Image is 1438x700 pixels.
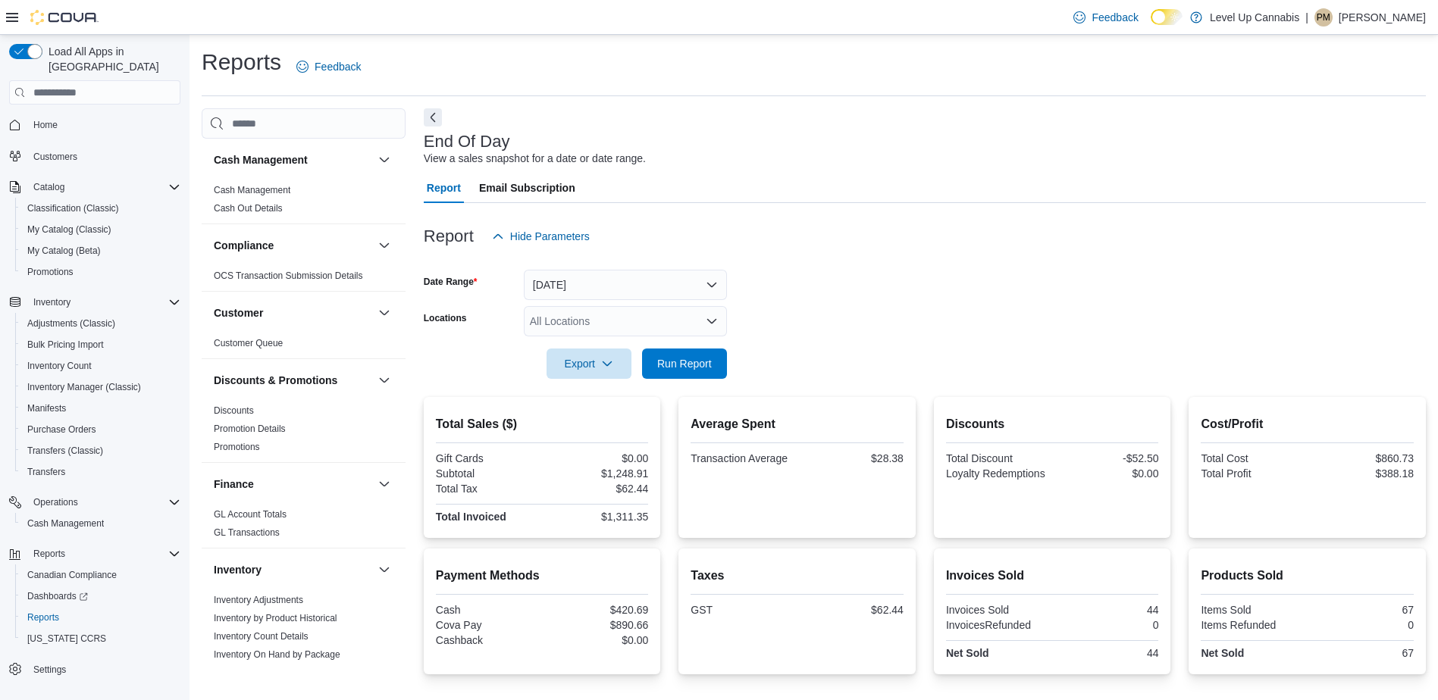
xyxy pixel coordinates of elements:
[21,378,180,396] span: Inventory Manager (Classic)
[1201,604,1304,616] div: Items Sold
[21,399,180,417] span: Manifests
[1055,604,1158,616] div: 44
[21,514,180,533] span: Cash Management
[214,338,283,348] a: Customer Queue
[545,452,648,464] div: $0.00
[214,527,280,539] span: GL Transactions
[3,292,186,313] button: Inventory
[21,220,117,239] a: My Catalog (Classic)
[21,566,180,584] span: Canadian Compliance
[436,619,539,631] div: Cova Pay
[214,305,372,320] button: Customer
[1311,619,1414,631] div: 0
[27,661,72,679] a: Settings
[214,594,303,606] span: Inventory Adjustments
[214,238,372,253] button: Compliance
[21,608,65,627] a: Reports
[27,569,117,581] span: Canadian Compliance
[15,334,186,355] button: Bulk Pricing Import
[1201,452,1304,464] div: Total Cost
[691,415,904,433] h2: Average Spent
[3,543,186,564] button: Reports
[33,296,70,308] span: Inventory
[33,664,66,676] span: Settings
[202,267,406,291] div: Compliance
[27,339,104,351] span: Bulk Pricing Import
[21,399,72,417] a: Manifests
[27,590,88,602] span: Dashboards
[15,355,186,377] button: Inventory Count
[946,604,1049,616] div: Invoices Sold
[27,633,106,645] span: [US_STATE] CCRS
[214,630,309,642] span: Inventory Count Details
[21,199,180,217] span: Classification (Classic)
[547,348,631,379] button: Export
[545,619,648,631] div: $890.66
[946,452,1049,464] div: Total Discount
[214,373,372,388] button: Discounts & Promotions
[21,263,80,281] a: Promotions
[1311,647,1414,659] div: 67
[27,115,180,134] span: Home
[21,378,147,396] a: Inventory Manager (Classic)
[27,266,74,278] span: Promotions
[21,420,180,439] span: Purchase Orders
[214,595,303,605] a: Inventory Adjustments
[510,229,590,244] span: Hide Parameters
[800,452,904,464] div: $28.38
[33,119,58,131] span: Home
[33,548,65,560] span: Reports
[214,270,363,281] a: OCS Transaction Submission Details
[375,475,393,493] button: Finance
[3,492,186,513] button: Operations
[15,419,186,440] button: Purchase Orders
[290,52,367,82] a: Feedback
[214,442,260,452] a: Promotions
[27,116,64,134] a: Home
[15,564,186,586] button: Canadian Compliance
[214,203,283,214] a: Cash Out Details
[691,604,794,616] div: GST
[21,630,112,648] a: [US_STATE] CCRS
[1311,467,1414,480] div: $388.18
[27,517,104,530] span: Cash Management
[3,145,186,167] button: Customers
[21,220,180,239] span: My Catalog (Classic)
[214,562,372,577] button: Inventory
[21,463,180,481] span: Transfers
[375,304,393,322] button: Customer
[1311,604,1414,616] div: 67
[214,441,260,453] span: Promotions
[214,648,340,661] span: Inventory On Hand by Package
[15,377,186,398] button: Inventory Manager (Classic)
[1055,619,1158,631] div: 0
[21,587,180,605] span: Dashboards
[1201,467,1304,480] div: Total Profit
[3,177,186,198] button: Catalog
[21,336,110,354] a: Bulk Pricing Import
[21,263,180,281] span: Promotions
[214,631,309,642] a: Inventory Count Details
[375,371,393,389] button: Discounts & Promotions
[946,415,1159,433] h2: Discounts
[436,567,649,585] h2: Payment Methods
[27,445,103,457] span: Transfers (Classic)
[21,587,94,605] a: Dashboards
[27,293,77,311] button: Inventory
[21,514,110,533] a: Cash Management
[1314,8,1333,27] div: Patrick McGinley
[21,442,180,460] span: Transfers (Classic)
[214,405,254,416] a: Discounts
[545,467,648,480] div: $1,248.91
[27,202,119,214] span: Classification (Classic)
[15,398,186,419] button: Manifests
[946,467,1049,480] div: Loyalty Redemptions
[15,440,186,461] button: Transfers (Classic)
[21,442,109,460] a: Transfers (Classic)
[21,357,98,375] a: Inventory Count
[15,607,186,628] button: Reports
[27,381,141,393] span: Inventory Manager (Classic)
[214,477,254,492] h3: Finance
[427,173,461,203] span: Report
[1201,619,1304,631] div: Items Refunded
